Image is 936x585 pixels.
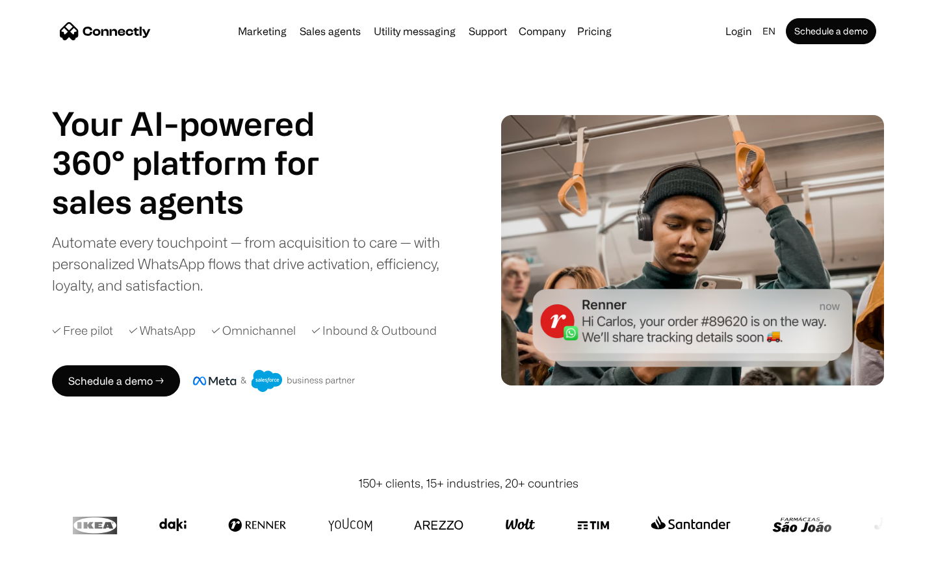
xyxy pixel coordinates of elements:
[762,22,775,40] div: en
[129,322,196,339] div: ✓ WhatsApp
[211,322,296,339] div: ✓ Omnichannel
[26,562,78,580] ul: Language list
[572,26,617,36] a: Pricing
[720,22,757,40] a: Login
[519,22,565,40] div: Company
[52,104,351,182] h1: Your AI-powered 360° platform for
[52,322,113,339] div: ✓ Free pilot
[52,182,351,221] h1: sales agents
[358,474,578,492] div: 150+ clients, 15+ industries, 20+ countries
[233,26,292,36] a: Marketing
[52,365,180,396] a: Schedule a demo →
[311,322,437,339] div: ✓ Inbound & Outbound
[193,370,356,392] img: Meta and Salesforce business partner badge.
[52,231,461,296] div: Automate every touchpoint — from acquisition to care — with personalized WhatsApp flows that driv...
[369,26,461,36] a: Utility messaging
[786,18,876,44] a: Schedule a demo
[463,26,512,36] a: Support
[294,26,366,36] a: Sales agents
[13,561,78,580] aside: Language selected: English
